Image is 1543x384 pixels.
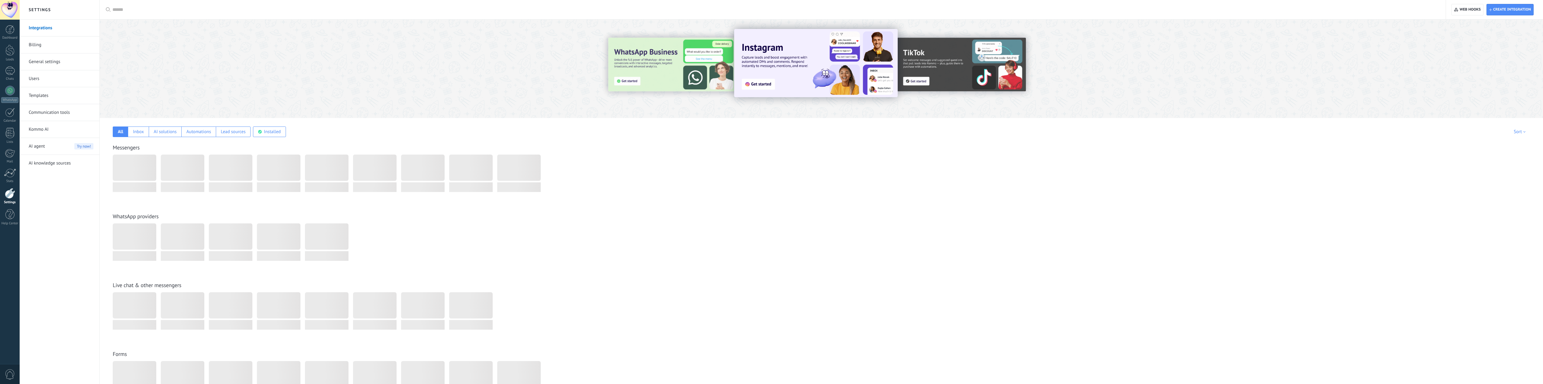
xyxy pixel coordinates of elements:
a: Billing [29,37,93,53]
li: Integrations [20,20,99,37]
a: Messengers [113,144,140,151]
a: Live chat & other messengers [113,282,181,289]
div: Lead sources [221,129,246,135]
div: Help Center [1,222,19,226]
div: All [118,129,123,135]
div: Installed [264,129,281,135]
span: AI agent [29,138,45,155]
div: Calendar [1,119,19,123]
img: Slide 1 [734,29,898,97]
a: AI agent Try now! [29,138,93,155]
a: Communication tools [29,104,93,121]
div: Leads [1,58,19,62]
div: Mail [1,160,19,164]
li: Billing [20,37,99,53]
span: Try now! [74,143,93,149]
li: Kommo AI [20,121,99,138]
img: Slide 3 [608,38,737,91]
div: Inbox [133,129,144,135]
button: Create integration [1486,4,1534,15]
span: Create integration [1493,7,1531,12]
img: Slide 2 [897,38,1026,91]
div: Automations [186,129,211,135]
div: WhatsApp [1,97,18,103]
div: Sort [1514,129,1528,135]
li: Templates [20,87,99,104]
li: Users [20,70,99,87]
div: AI solutions [154,129,177,135]
li: General settings [20,53,99,70]
div: Settings [1,200,19,204]
li: AI agent [20,138,99,155]
a: AI knowledge sources [29,155,93,172]
a: Forms [113,350,127,357]
div: Lists [1,140,19,144]
li: Communication tools [20,104,99,121]
a: Integrations [29,20,93,37]
div: Dashboard [1,36,19,40]
span: Web hooks [1460,7,1481,12]
a: Users [29,70,93,87]
button: Web hooks [1451,4,1483,15]
a: Templates [29,87,93,104]
div: Chats [1,77,19,81]
li: AI knowledge sources [20,155,99,171]
a: WhatsApp providers [113,213,159,220]
a: Kommo AI [29,121,93,138]
div: Stats [1,179,19,183]
a: General settings [29,53,93,70]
